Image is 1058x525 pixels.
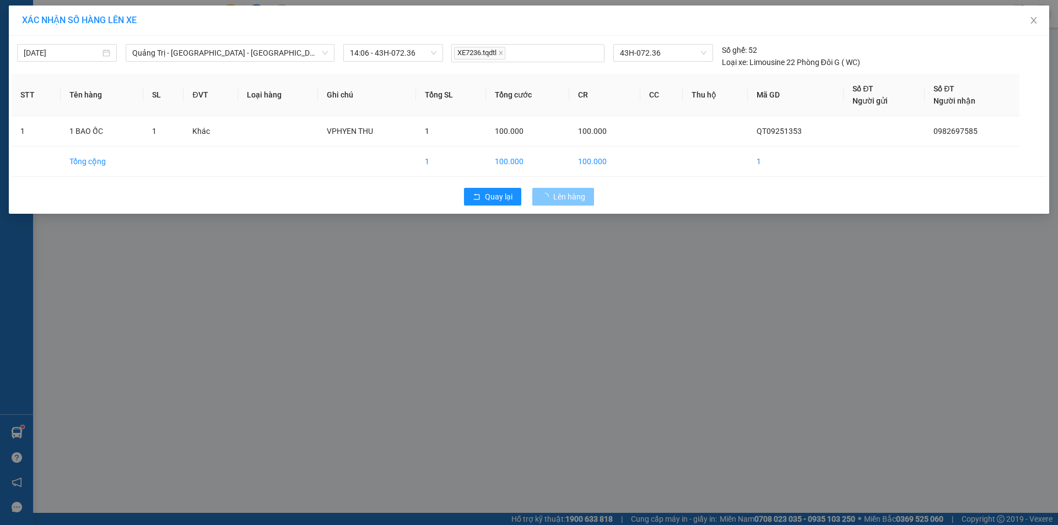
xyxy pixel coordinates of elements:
span: VPHYEN THU [327,127,373,136]
span: Quảng Trị - Huế - Đà Nẵng - Vũng Tàu [132,45,328,61]
span: 100.000 [578,127,607,136]
span: 0982697585 [933,127,978,136]
span: 1 [152,127,156,136]
th: Ghi chú [318,74,416,116]
th: Loại hàng [238,74,319,116]
button: Lên hàng [532,188,594,205]
span: XÁC NHẬN SỐ HÀNG LÊN XE [22,15,137,25]
th: Tổng cước [486,74,570,116]
span: 14:06 - 43H-072.36 [350,45,436,61]
button: rollbackQuay lại [464,188,521,205]
th: STT [12,74,61,116]
td: Khác [183,116,237,147]
span: 100.000 [495,127,523,136]
th: CC [640,74,683,116]
span: rollback [473,193,481,202]
span: Số ghế: [722,44,747,56]
span: Quay lại [485,191,512,203]
th: ĐVT [183,74,237,116]
span: close [1029,16,1038,25]
span: loading [541,193,553,201]
span: Người gửi [852,96,888,105]
span: Lên hàng [553,191,585,203]
span: Số ĐT [933,84,954,93]
td: 1 [748,147,844,177]
td: 1 [416,147,486,177]
span: down [322,50,328,56]
td: 100.000 [569,147,640,177]
td: 1 [12,116,61,147]
span: close [498,50,504,56]
input: 13/09/2025 [24,47,100,59]
span: Loại xe: [722,56,748,68]
span: Số ĐT [852,84,873,93]
th: Tên hàng [61,74,143,116]
td: 100.000 [486,147,570,177]
td: Tổng cộng [61,147,143,177]
button: Close [1018,6,1049,36]
th: SL [143,74,184,116]
span: XE7236.tqdtl [454,47,505,59]
th: CR [569,74,640,116]
div: Limousine 22 Phòng Đôi G ( WC) [722,56,860,68]
th: Mã GD [748,74,844,116]
span: 1 [425,127,429,136]
span: 43H-072.36 [620,45,706,61]
th: Tổng SL [416,74,486,116]
span: Người nhận [933,96,975,105]
th: Thu hộ [683,74,748,116]
div: 52 [722,44,757,56]
td: 1 BAO ỐC [61,116,143,147]
span: QT09251353 [757,127,802,136]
